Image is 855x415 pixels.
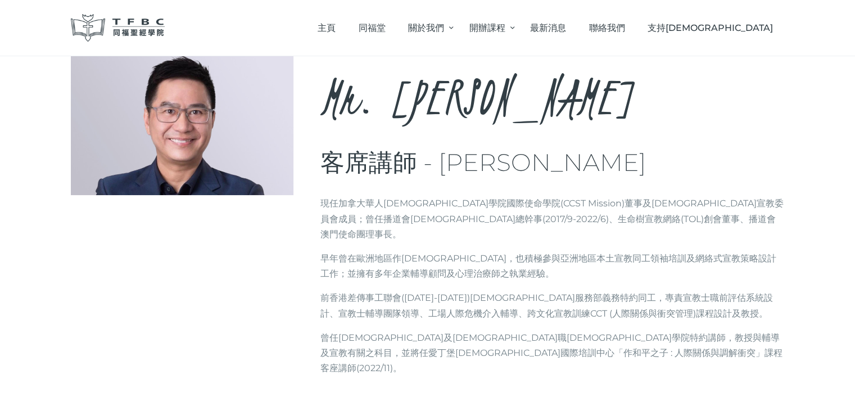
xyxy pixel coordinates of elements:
[306,11,347,44] a: 主頁
[320,196,785,242] p: 現任加拿大華人[DEMOGRAPHIC_DATA]學院國際使命學院(CCST Mission)董事及[DEMOGRAPHIC_DATA]宣教委員會成員；曾任播道會[DEMOGRAPHIC_DAT...
[320,251,785,281] p: 早年曾在歐洲地區作[DEMOGRAPHIC_DATA]，也積極參與亞洲地區本土宣教同工領袖培訓及網絡式宣教策略設計工作；並擁有多年企業輔導顧問及心理治療師之執業經驗。
[320,148,785,178] h3: 客席講師 - [PERSON_NAME]
[397,11,458,44] a: 關於我們
[320,330,785,376] p: 曾任[DEMOGRAPHIC_DATA]及[DEMOGRAPHIC_DATA]職[DEMOGRAPHIC_DATA]學院特約講師，教授與輔導及宣教有關之科目，並將任愛丁堡[DEMOGRAPHIC...
[71,14,165,42] img: 同福聖經學院 TFBC
[71,52,294,195] img: Mr. Tam Man Yiu, Matthew
[347,11,397,44] a: 同福堂
[589,22,625,33] span: 聯絡我們
[458,11,518,44] a: 開辦課程
[648,22,773,33] span: 支持[DEMOGRAPHIC_DATA]
[320,52,785,142] h2: Mr. [PERSON_NAME]
[636,11,785,44] a: 支持[DEMOGRAPHIC_DATA]
[318,22,336,33] span: 主頁
[320,290,785,321] p: 前香港差傳事工聯會([DATE]-[DATE])[DEMOGRAPHIC_DATA]服務部義務特約同工，專責宣教士職前評估系統設計、宣教士輔導團隊領導、工場人際危機介入輔導、跨文化宣教訓練CCT...
[519,11,578,44] a: 最新消息
[577,11,636,44] a: 聯絡我們
[408,22,444,33] span: 關於我們
[469,22,505,33] span: 開辦課程
[359,22,386,33] span: 同福堂
[530,22,566,33] span: 最新消息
